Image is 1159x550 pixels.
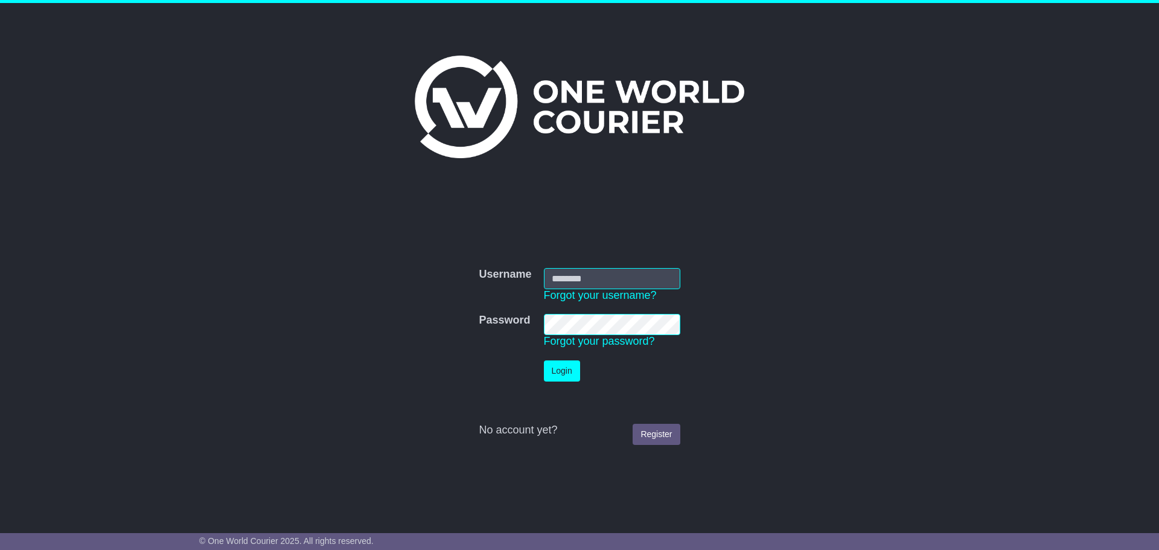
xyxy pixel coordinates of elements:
a: Forgot your username? [544,289,657,301]
a: Forgot your password? [544,335,655,347]
a: Register [633,424,680,445]
span: © One World Courier 2025. All rights reserved. [199,536,374,546]
button: Login [544,360,580,382]
img: One World [415,56,744,158]
label: Password [479,314,530,327]
label: Username [479,268,531,281]
div: No account yet? [479,424,680,437]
